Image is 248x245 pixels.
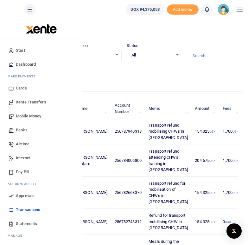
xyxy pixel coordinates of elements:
label: Status [127,43,139,49]
span: [PERSON_NAME] [77,190,107,195]
span: Start [16,47,25,54]
img: logo-large [26,24,57,34]
a: profile-user [218,4,232,15]
a: Statements [5,217,77,231]
input: Search [187,50,243,61]
span: 1,700 [223,129,239,134]
span: 1,700 [223,158,239,163]
span: Mobile Money [16,113,41,119]
a: Xente Transfers [5,95,77,109]
a: UGX 94,375,058 [126,4,164,15]
a: Banks [5,123,77,137]
li: M [5,71,77,81]
small: UGX [209,220,215,224]
span: Xente Transfers [16,99,46,105]
a: Approvals [5,189,77,203]
span: Statements [16,221,37,227]
span: [PERSON_NAME] Eyotaru [77,155,107,166]
a: Dashboard [5,57,77,71]
span: 1,700 [223,190,239,195]
small: UGX [232,130,238,133]
a: logo-small logo-large logo-large [25,26,57,31]
small: UGX [209,191,215,195]
span: Banks [16,127,28,133]
small: UGX [209,159,215,162]
span: Refund for transport mobilising CHW in [GEOGRAPHIC_DATA] [149,213,188,230]
a: Airtime [5,137,77,151]
img: profile-user [218,4,229,15]
span: anage [11,233,22,238]
th: Amount: activate to sort column ascending [191,99,219,118]
span: Dashboard [16,61,36,68]
span: 154,325 [195,190,215,195]
small: UGX [225,220,231,224]
span: Transport refund for mobilisation of CHWs in [GEOGRAPHIC_DATA] [149,181,188,204]
th: Memo: activate to sort column ascending [145,99,191,118]
th: Name: activate to sort column ascending [73,99,111,118]
a: Start [5,43,77,57]
h4: Transactions [5,27,243,34]
li: Ac [5,179,77,189]
a: Pay Bill [5,165,77,179]
small: UGX [232,191,238,195]
span: ake Payments [11,74,35,79]
span: Internet [16,155,30,161]
span: Cards [16,85,27,91]
span: All [71,52,112,58]
a: Transactions [5,203,77,217]
span: countability [12,182,36,186]
span: Add money [167,4,199,15]
p: Download [5,69,243,76]
span: [PERSON_NAME] [77,219,107,224]
span: 256784006800 [115,158,142,163]
small: UGX [209,130,215,133]
li: M [5,231,77,241]
span: Airtime [16,141,29,147]
span: Transport refund attending CHWs training in [GEOGRAPHIC_DATA] [149,149,188,172]
a: Cards [5,81,77,95]
span: 256782743312 [115,219,142,224]
a: Internet [5,151,77,165]
span: [PERSON_NAME] [77,129,107,134]
li: Wallet ballance [123,4,167,15]
span: Approvals [16,193,35,199]
th: Account Number: activate to sort column ascending [111,99,145,118]
span: All [131,52,173,58]
span: 204,575 [195,158,215,163]
span: UGX 94,375,058 [130,6,160,13]
span: 0 [223,219,231,224]
span: Pay Bill [16,169,29,175]
span: Transactions [16,207,40,213]
span: 256787940318 [115,129,142,134]
div: Open Intercom Messenger [226,223,242,239]
span: 256782668370 [115,190,142,195]
a: Add money [167,7,199,11]
span: 154,325 [195,219,215,224]
span: Transport refund mobilising CHWs in [GEOGRAPHIC_DATA] [149,123,188,140]
span: 154,325 [195,129,215,134]
a: Mobile Money [5,109,77,123]
th: Fees: activate to sort column ascending [219,99,242,118]
small: UGX [232,159,238,162]
li: Toup your wallet [167,4,199,15]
